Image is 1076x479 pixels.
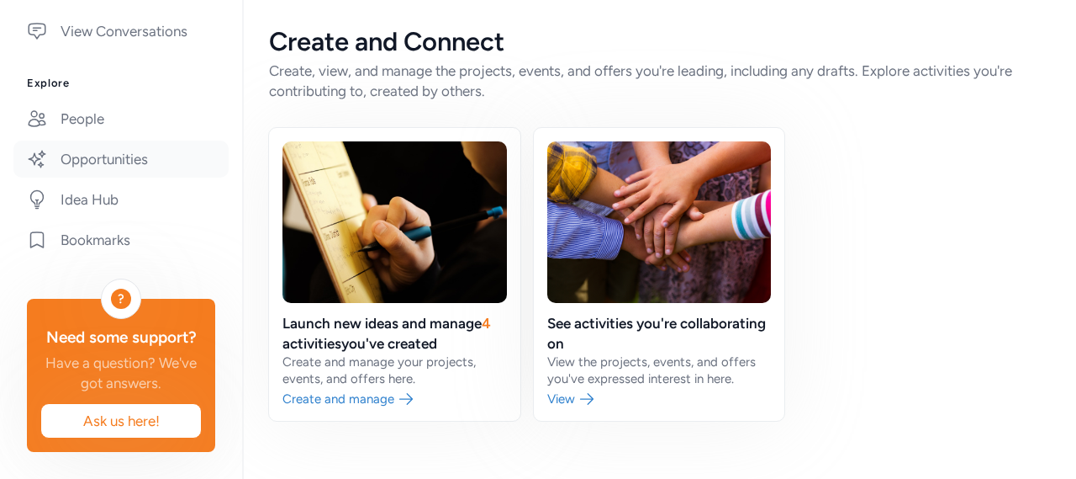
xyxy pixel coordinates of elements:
[40,403,202,439] button: Ask us here!
[269,27,1049,57] div: Create and Connect
[111,289,131,309] div: ?
[40,326,202,349] div: Need some support?
[13,13,229,50] a: View Conversations
[13,100,229,137] a: People
[269,61,1049,101] div: Create, view, and manage the projects, events, and offers you're leading, including any drafts. E...
[13,221,229,258] a: Bookmarks
[40,353,202,393] div: Have a question? We've got answers.
[13,181,229,218] a: Idea Hub
[13,141,229,178] a: Opportunities
[55,411,187,431] span: Ask us here!
[27,77,215,90] h3: Explore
